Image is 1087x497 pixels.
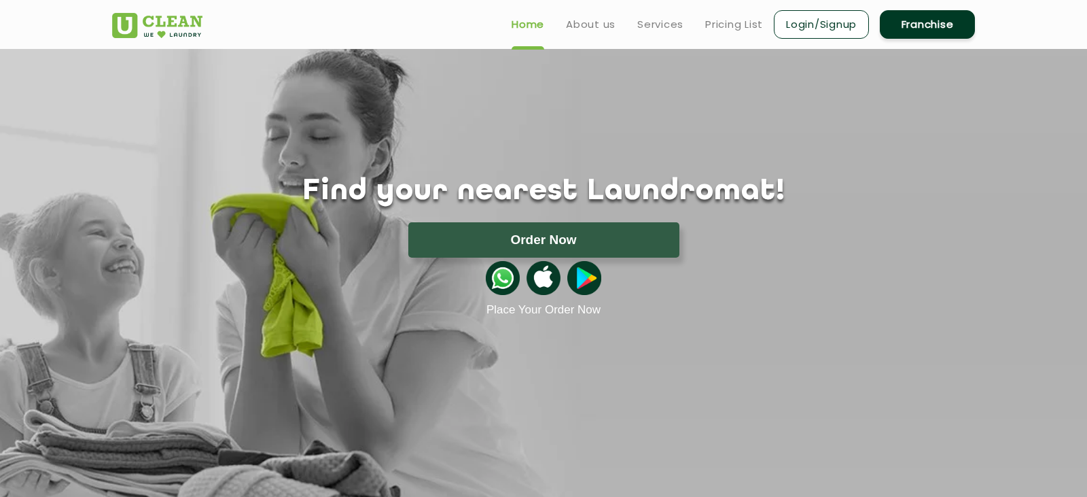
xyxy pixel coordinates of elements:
[567,261,601,295] img: playstoreicon.png
[774,10,869,39] a: Login/Signup
[527,261,560,295] img: apple-icon.png
[486,261,520,295] img: whatsappicon.png
[408,222,679,258] button: Order Now
[880,10,975,39] a: Franchise
[102,175,985,209] h1: Find your nearest Laundromat!
[112,13,202,38] img: UClean Laundry and Dry Cleaning
[705,16,763,33] a: Pricing List
[637,16,683,33] a: Services
[566,16,616,33] a: About us
[486,303,601,317] a: Place Your Order Now
[512,16,544,33] a: Home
